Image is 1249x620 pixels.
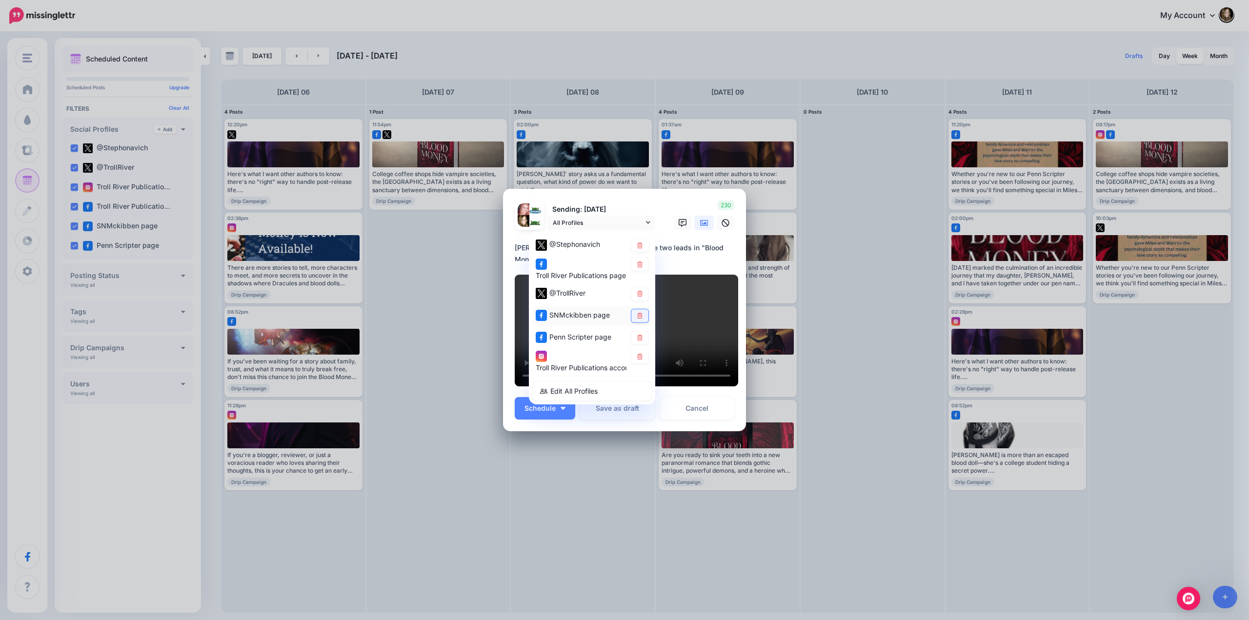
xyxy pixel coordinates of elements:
span: SNMckibben page [549,311,610,319]
span: Troll River Publications account [536,364,635,372]
img: MQSQsEJ6-30810.jpeg [529,219,541,226]
a: All Profiles [548,216,655,230]
img: instagram-square.png [536,351,547,362]
button: Schedule [515,397,575,420]
img: 15741097_1379536512076986_2282019521477070531_n-bsa45826.png [529,203,541,215]
div: [PERSON_NAME] vs. [PERSON_NAME] - the two leads in "Blood Money" [515,242,739,265]
img: picture-bsa83780.png [518,215,529,227]
span: All Profiles [553,218,644,228]
span: @Stephonavich [549,240,600,248]
span: @TrollRiver [549,289,585,297]
span: 230 [718,200,734,210]
button: Save as draft [580,397,655,420]
img: twitter-square.png [536,288,547,300]
span: Schedule [524,405,556,412]
div: Open Intercom Messenger [1177,587,1200,610]
img: facebook-square.png [536,332,547,343]
img: facebook-square.png [536,259,547,270]
a: Cancel [660,397,734,420]
img: arrow-down-white.png [561,407,565,410]
p: Sending: [DATE] [548,204,655,215]
span: Troll River Publications page [536,271,626,280]
img: facebook-square.png [536,310,547,321]
span: Penn Scripter page [549,333,611,341]
img: twitter-square.png [536,240,547,251]
img: HRzsaPVm-3629.jpeg [518,203,529,215]
a: Edit All Profiles [533,382,651,401]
